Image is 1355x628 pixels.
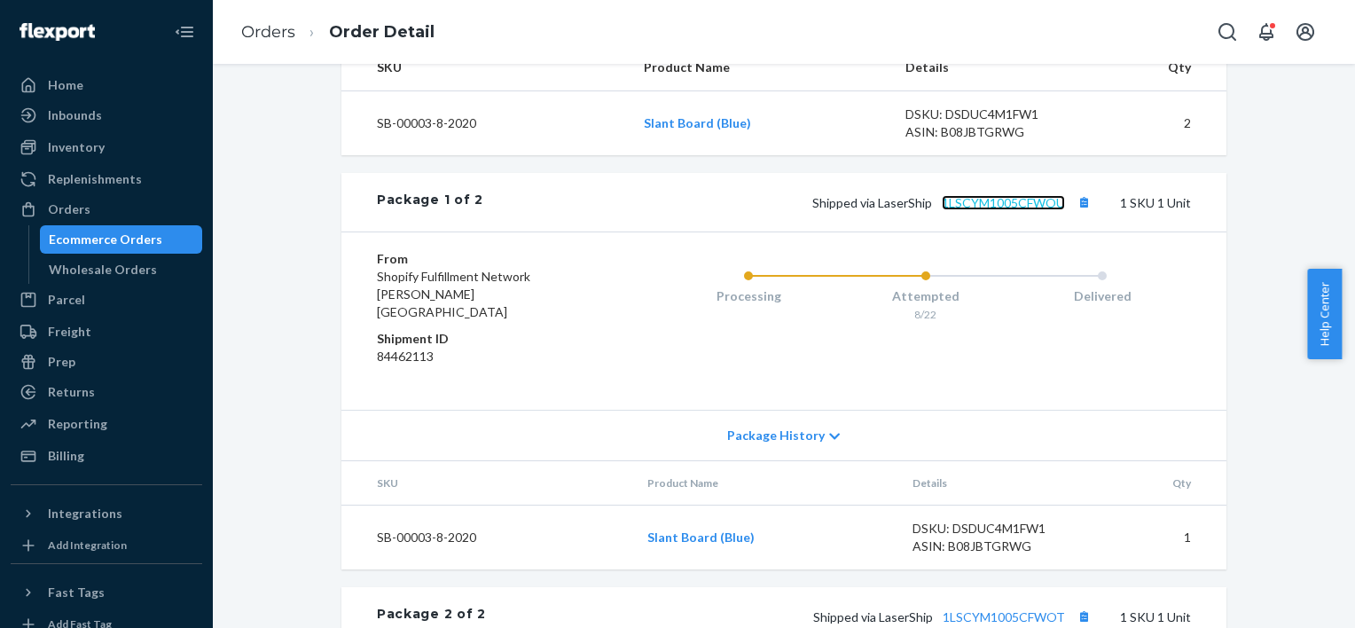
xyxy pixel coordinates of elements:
th: Product Name [633,461,898,506]
div: Add Integration [48,538,127,553]
a: Slant Board (Blue) [647,530,755,545]
a: Order Detail [329,22,435,42]
div: Delivered [1014,287,1191,305]
td: 1 [1093,506,1226,570]
a: Inbounds [11,101,202,130]
span: Shopify Fulfillment Network [PERSON_NAME][GEOGRAPHIC_DATA] [377,269,530,319]
ol: breadcrumbs [227,6,449,59]
div: Parcel [48,291,85,309]
div: Home [48,76,83,94]
div: ASIN: B08JBTGRWG [912,538,1079,555]
button: Copy tracking number [1072,191,1095,214]
button: Open notifications [1249,14,1284,50]
dt: From [377,250,589,268]
div: Processing [660,287,837,305]
div: 8/22 [837,307,1014,322]
div: Wholesale Orders [49,261,157,279]
button: Copy tracking number [1072,605,1095,628]
div: Package 1 of 2 [377,191,483,214]
a: Prep [11,348,202,376]
th: SKU [341,461,633,506]
a: 1LSCYM1005CFWOT [943,609,1065,624]
button: Open Search Box [1210,14,1245,50]
button: Fast Tags [11,578,202,607]
span: Package History [727,427,825,444]
div: Attempted [837,287,1014,305]
td: SB-00003-8-2020 [341,506,633,570]
a: Billing [11,442,202,470]
button: Open account menu [1288,14,1323,50]
div: Prep [48,353,75,371]
a: Orders [11,195,202,224]
div: Integrations [48,505,122,522]
button: Close Navigation [167,14,202,50]
a: Orders [241,22,295,42]
th: Details [898,461,1093,506]
a: 1LSCYM1005CFWOU [942,195,1065,210]
div: ASIN: B08JBTGRWG [905,123,1072,141]
span: Shipped via LaserShip [812,195,1095,210]
div: Ecommerce Orders [49,231,162,248]
div: Inbounds [48,106,102,124]
th: Product Name [630,44,892,91]
div: Replenishments [48,170,142,188]
button: Help Center [1307,269,1342,359]
div: Fast Tags [48,584,105,601]
div: Reporting [48,415,107,433]
div: Orders [48,200,90,218]
dd: 84462113 [377,348,589,365]
img: Flexport logo [20,23,95,41]
a: Replenishments [11,165,202,193]
div: 1 SKU 1 Unit [486,605,1191,628]
a: Slant Board (Blue) [644,115,751,130]
span: Shipped via LaserShip [813,609,1095,624]
td: 2 [1086,91,1226,156]
th: SKU [341,44,630,91]
a: Reporting [11,410,202,438]
div: Freight [48,323,91,341]
th: Qty [1086,44,1226,91]
button: Integrations [11,499,202,528]
div: Billing [48,447,84,465]
a: Returns [11,378,202,406]
a: Inventory [11,133,202,161]
a: Freight [11,318,202,346]
a: Add Integration [11,535,202,556]
a: Home [11,71,202,99]
dt: Shipment ID [377,330,589,348]
div: 1 SKU 1 Unit [483,191,1191,214]
a: Wholesale Orders [40,255,203,284]
th: Qty [1093,461,1226,506]
a: Parcel [11,286,202,314]
div: Returns [48,383,95,401]
div: Inventory [48,138,105,156]
td: SB-00003-8-2020 [341,91,630,156]
div: Package 2 of 2 [377,605,486,628]
a: Ecommerce Orders [40,225,203,254]
div: DSKU: DSDUC4M1FW1 [905,106,1072,123]
div: DSKU: DSDUC4M1FW1 [912,520,1079,538]
th: Details [891,44,1086,91]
